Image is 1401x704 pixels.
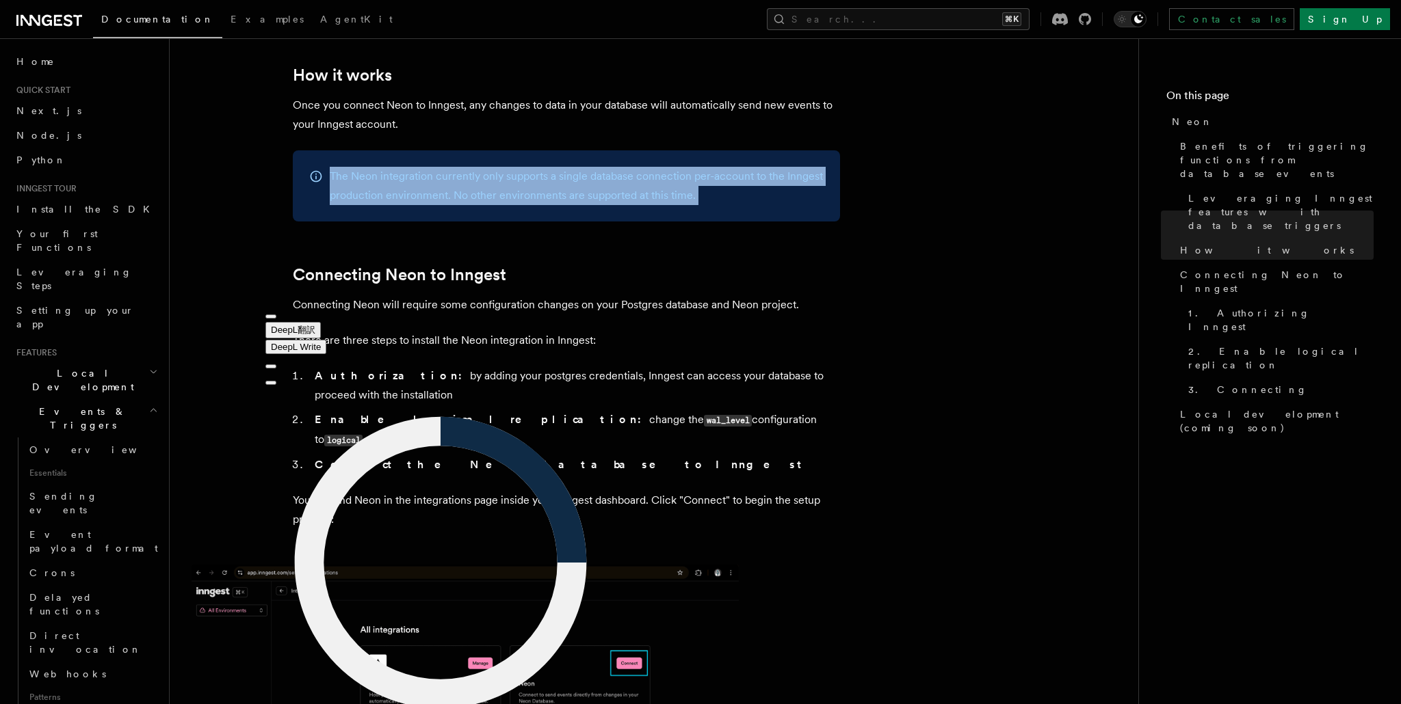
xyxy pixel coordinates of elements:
[1180,139,1374,180] span: Benefits of triggering functions from database events
[29,491,98,515] span: Sending events
[320,14,393,25] span: AgentKit
[16,267,132,291] span: Leveraging Steps
[29,630,142,655] span: Direct invocation
[16,105,81,116] span: Next.js
[11,148,161,172] a: Python
[29,567,75,578] span: Crons
[29,444,170,455] span: Overview
[16,228,98,253] span: Your first Functions
[1166,87,1374,109] h4: On this page
[93,4,222,38] a: Documentation
[1180,268,1374,295] span: Connecting Neon to Inngest
[293,265,506,284] a: Connecting Neon to Inngest
[11,123,161,148] a: Node.js
[16,130,81,141] span: Node.js
[1002,12,1021,26] kbd: ⌘K
[16,154,66,165] span: Python
[24,522,161,560] a: Event payload format
[1166,109,1374,134] a: Neon
[1175,262,1374,301] a: Connecting Neon to Inngest
[11,197,161,221] a: Install the SDK
[1172,115,1213,128] span: Neon
[1300,8,1390,30] a: Sign Up
[293,295,840,314] p: Connecting Neon will require some configuration changes on your Postgres database and Neon project.
[29,529,158,554] span: Event payload format
[24,662,161,686] a: Webhooks
[11,85,70,96] span: Quick start
[222,4,312,37] a: Examples
[1188,191,1374,232] span: Leveraging Inngest features with database triggers
[11,49,161,74] a: Home
[1175,402,1374,440] a: Local development (coming soon)
[293,96,840,134] p: Once you connect Neon to Inngest, any changes to data in your database will automatically send ne...
[1114,11,1147,27] button: Toggle dark mode
[16,305,134,329] span: Setting up your app
[11,298,161,336] a: Setting up your app
[1180,243,1354,257] span: How it works
[11,366,149,394] span: Local Development
[1180,407,1374,435] span: Local development (coming soon)
[312,4,401,37] a: AgentKit
[1188,383,1307,396] span: 3. Connecting
[24,437,161,462] a: Overview
[11,405,149,432] span: Events & Triggers
[293,66,392,85] a: How it works
[1188,344,1374,372] span: 2. Enable logical replication
[1169,8,1294,30] a: Contact sales
[24,623,161,662] a: Direct invocation
[1175,238,1374,262] a: How it works
[11,347,57,358] span: Features
[1188,306,1374,334] span: 1. Authorizing Inngest
[1183,339,1374,377] a: 2. Enable logical replication
[330,167,824,205] p: The Neon integration currently only supports a single database connection per-account to the Inng...
[1175,134,1374,186] a: Benefits of triggering functions from database events
[767,8,1030,30] button: Search...⌘K
[11,221,161,260] a: Your first Functions
[11,361,161,399] button: Local Development
[29,592,99,617] span: Delayed functions
[11,399,161,437] button: Events & Triggers
[1183,186,1374,238] a: Leveraging Inngest features with database triggers
[24,560,161,585] a: Crons
[1183,377,1374,402] a: 3. Connecting
[24,585,161,623] a: Delayed functions
[16,204,158,215] span: Install the SDK
[24,462,161,484] span: Essentials
[704,415,752,427] code: wal_level
[11,98,161,123] a: Next.js
[11,260,161,298] a: Leveraging Steps
[29,668,106,679] span: Webhooks
[11,183,77,194] span: Inngest tour
[231,14,304,25] span: Examples
[101,14,214,25] span: Documentation
[16,55,55,68] span: Home
[24,484,161,522] a: Sending events
[1183,301,1374,339] a: 1. Authorizing Inngest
